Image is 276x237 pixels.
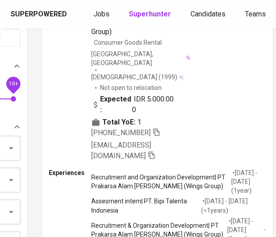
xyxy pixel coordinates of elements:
a: Superhunter [129,9,173,20]
div: (1999) [91,73,184,82]
span: [DEMOGRAPHIC_DATA] [91,73,159,82]
span: PT Prakarsa Alam [PERSON_NAME] (Wings Group) [91,6,169,36]
img: magic_wand.svg [185,55,190,60]
span: Consumer Goods Rental [94,39,162,46]
span: 1 [137,117,141,128]
div: Superpowered [11,9,67,19]
p: Not open to relocation [100,83,162,92]
span: Teams [245,10,266,18]
b: Total YoE: [102,117,136,128]
button: Open [5,206,17,218]
a: Superpowered [11,9,69,19]
span: [PHONE_NUMBER] [91,128,151,137]
div: [GEOGRAPHIC_DATA], [GEOGRAPHIC_DATA] [91,50,190,67]
a: Teams [245,9,268,20]
a: Candidates [190,9,227,20]
p: Experiences [49,168,91,177]
div: IDR 5.000.000 [91,94,176,115]
button: Open [5,142,17,154]
b: Expected: [100,94,132,115]
p: Recruitment and Organization Development | PT Prakarsa Alam [PERSON_NAME] (Wings Group) [91,173,231,190]
span: Candidates [190,10,225,18]
b: Superhunter [129,10,171,18]
span: Jobs [93,10,109,18]
span: [EMAIL_ADDRESS][DOMAIN_NAME] [91,141,151,160]
p: • [DATE] - [DATE] ( <1 years ) [201,197,266,214]
span: 10+ [8,81,18,87]
p: Assesment intern | PT. Bipi Talenta Indonesia [91,197,201,214]
a: Jobs [93,9,111,20]
p: • [DATE] - [DATE] ( 1 year ) [231,168,266,195]
button: Open [5,174,17,186]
